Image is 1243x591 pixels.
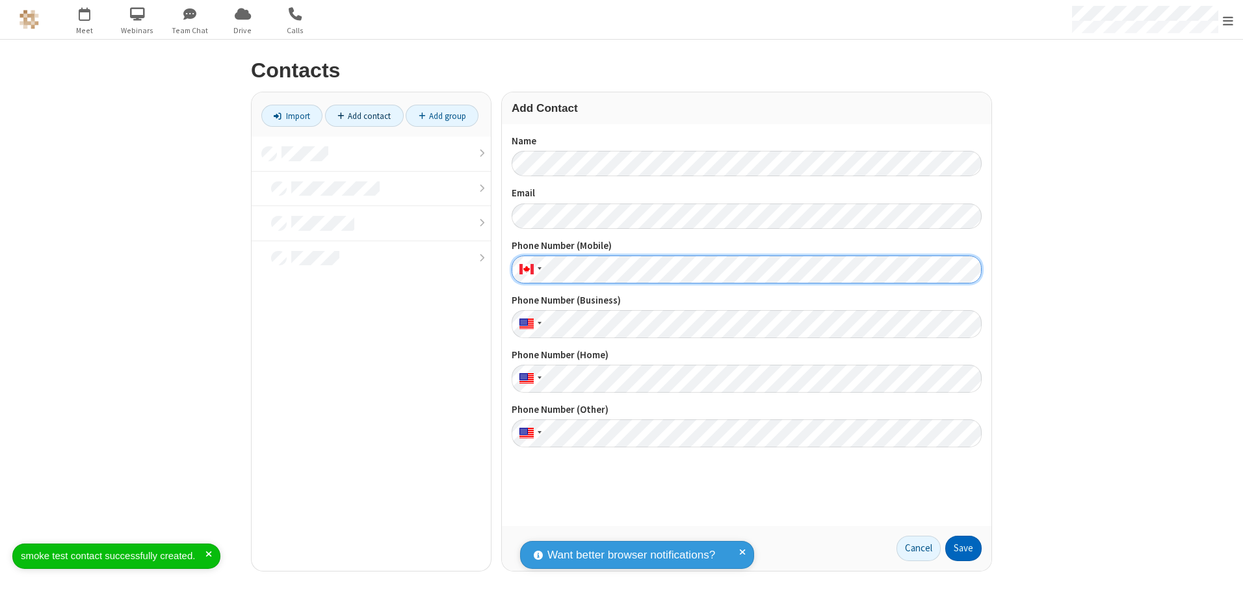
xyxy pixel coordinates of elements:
[512,348,982,363] label: Phone Number (Home)
[512,419,545,447] div: United States: + 1
[218,25,267,36] span: Drive
[512,256,545,283] div: Canada: + 1
[261,105,322,127] a: Import
[512,402,982,417] label: Phone Number (Other)
[512,293,982,308] label: Phone Number (Business)
[945,536,982,562] button: Save
[512,102,982,114] h3: Add Contact
[166,25,215,36] span: Team Chat
[512,239,982,254] label: Phone Number (Mobile)
[512,365,545,393] div: United States: + 1
[20,10,39,29] img: QA Selenium DO NOT DELETE OR CHANGE
[60,25,109,36] span: Meet
[113,25,162,36] span: Webinars
[512,186,982,201] label: Email
[406,105,478,127] a: Add group
[271,25,320,36] span: Calls
[21,549,205,564] div: smoke test contact successfully created.
[547,547,715,564] span: Want better browser notifications?
[325,105,404,127] a: Add contact
[512,310,545,338] div: United States: + 1
[512,134,982,149] label: Name
[896,536,941,562] a: Cancel
[251,59,992,82] h2: Contacts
